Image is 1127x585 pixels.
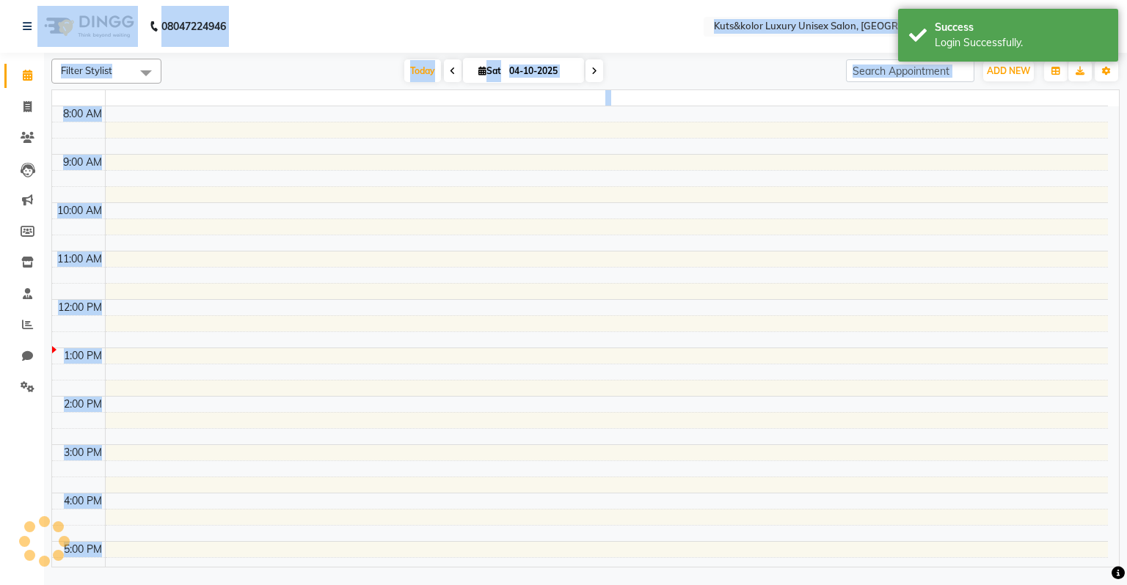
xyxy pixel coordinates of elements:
span: ADD NEW [987,65,1030,76]
input: Search Appointment [846,59,974,82]
div: 3:00 PM [61,445,105,460]
div: 2:00 PM [61,397,105,412]
div: 10:00 AM [54,203,105,218]
div: 5:00 PM [61,542,105,557]
span: Sat [475,65,505,76]
div: 8:00 AM [60,106,105,122]
button: ADD NEW [983,61,1034,81]
div: 1:00 PM [61,348,105,364]
span: Today [404,59,441,82]
div: 12:00 PM [55,300,105,315]
div: 4:00 PM [61,493,105,509]
span: Filter Stylist [61,65,112,76]
b: 08047224946 [161,6,226,47]
div: Login Successfully. [935,35,1107,51]
div: Success [935,20,1107,35]
input: 2025-10-04 [505,60,578,82]
img: logo [37,6,138,47]
div: 9:00 AM [60,155,105,170]
div: 11:00 AM [54,251,105,267]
